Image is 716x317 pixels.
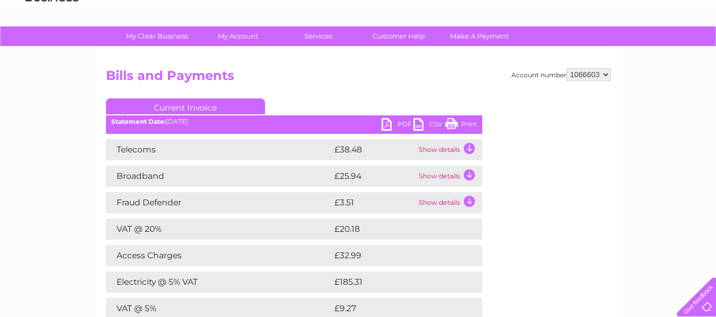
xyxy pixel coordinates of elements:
[194,26,281,46] a: My Account
[529,45,550,53] a: Water
[416,166,482,187] td: Show details
[382,118,413,133] a: PDF
[681,45,706,53] a: Log out
[413,118,445,133] a: CSV
[416,192,482,213] td: Show details
[106,68,611,88] h2: Bills and Payments
[436,26,523,46] a: Make A Payment
[106,118,482,125] div: [DATE]
[556,45,579,53] a: Energy
[275,26,362,46] a: Services
[106,271,332,293] td: Electricity @ 5% VAT
[106,98,265,114] a: Current Invoice
[445,118,477,133] a: Print
[646,45,671,53] a: Contact
[111,117,166,125] b: Statement Date:
[106,139,332,160] td: Telecoms
[332,219,460,240] td: £20.18
[332,139,416,160] td: £38.48
[106,219,332,240] td: VAT @ 20%
[106,166,332,187] td: Broadband
[332,271,462,293] td: £185.31
[586,45,617,53] a: Telecoms
[511,68,611,81] div: Account number
[106,192,332,213] td: Fraud Defender
[355,26,443,46] a: Customer Help
[332,245,461,266] td: £32.99
[25,28,79,60] img: logo.png
[113,26,201,46] a: My Clear Business
[108,6,609,51] div: Clear Business is a trading name of Verastar Limited (registered in [GEOGRAPHIC_DATA] No. 3667643...
[416,139,482,160] td: Show details
[106,245,332,266] td: Access Charges
[516,5,589,19] a: 0333 014 3131
[332,192,416,213] td: £3.51
[624,45,639,53] a: Blog
[332,166,416,187] td: £25.94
